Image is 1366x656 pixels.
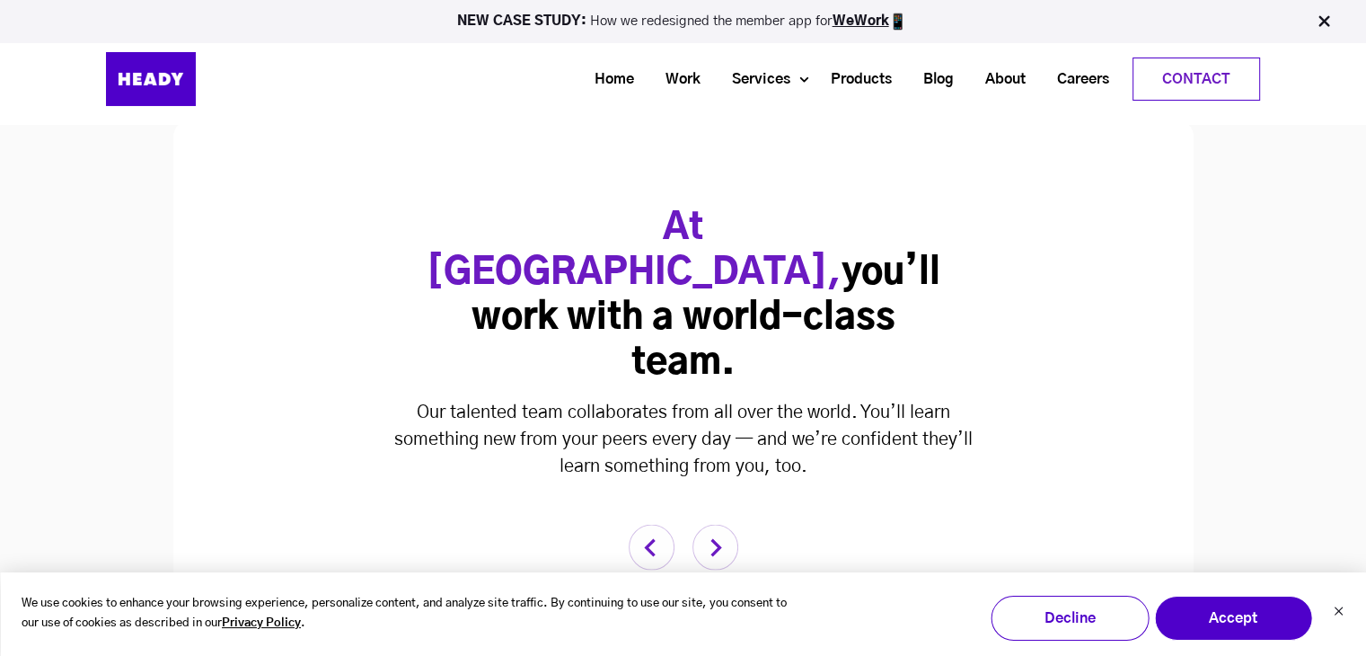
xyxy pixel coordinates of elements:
[991,596,1149,641] button: Decline
[572,63,643,96] a: Home
[8,13,1358,31] p: How we redesigned the member app for
[629,525,674,571] img: leftArrow
[1133,58,1259,100] a: Contact
[692,525,738,571] img: rightArrow
[1333,604,1344,623] button: Dismiss cookie banner
[833,14,889,28] a: WeWork
[22,594,798,635] p: We use cookies to enhance your browsing experience, personalize content, and analyze site traffic...
[1315,13,1333,31] img: Close Bar
[394,403,973,475] span: Our talented team collaborates from all over the world. You’ll learn something new from your peer...
[106,52,196,106] img: Heady_Logo_Web-01 (1)
[423,206,944,386] div: you’ll work with a world-class team.
[222,614,301,634] a: Privacy Policy
[889,13,907,31] img: app emoji
[1035,63,1118,96] a: Careers
[901,63,963,96] a: Blog
[808,63,901,96] a: Products
[709,63,799,96] a: Services
[1154,596,1312,641] button: Accept
[457,14,590,28] strong: NEW CASE STUDY:
[241,58,1260,101] div: Navigation Menu
[963,63,1035,96] a: About
[643,63,709,96] a: Work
